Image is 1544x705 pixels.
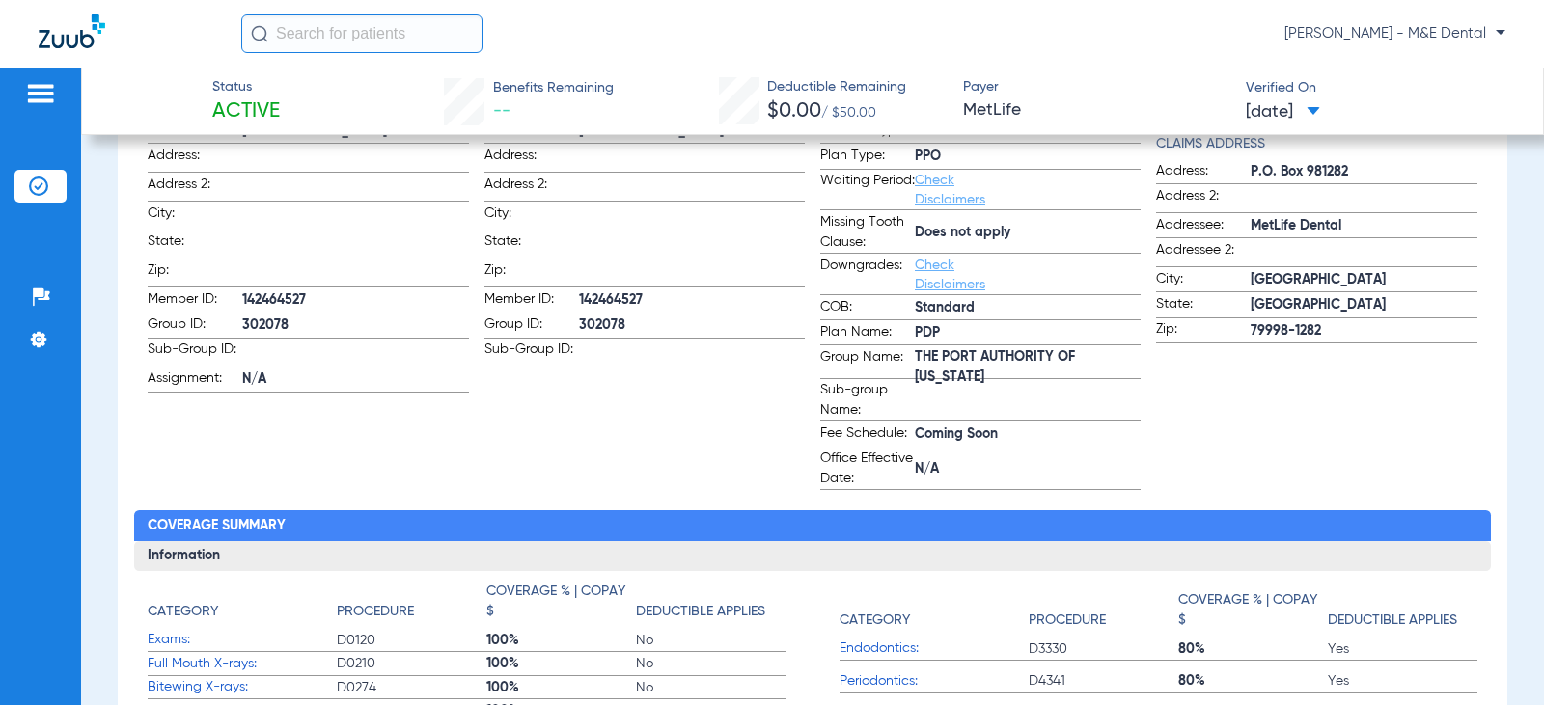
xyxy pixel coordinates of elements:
app-breakdown-title: Procedure [337,582,486,629]
span: 80% [1178,671,1328,691]
span: Assignment: [148,368,242,392]
span: Waiting Period: [820,171,915,209]
span: PPO [915,147,1141,167]
span: Office Effective Date: [820,448,915,489]
span: Payer [963,77,1229,97]
span: D0120 [337,631,486,650]
span: Deductible Remaining [767,77,906,97]
span: 100% [486,654,636,673]
h4: Category [148,602,218,622]
a: Check Disclaimers [915,258,985,291]
iframe: Chat Widget [1447,612,1544,705]
app-breakdown-title: Category [148,582,337,629]
app-breakdown-title: Category [840,582,1029,637]
span: Address 2: [484,175,579,201]
span: Benefits Remaining [493,78,614,98]
span: [GEOGRAPHIC_DATA] [1251,295,1476,315]
input: Search for patients [241,14,482,53]
a: Check Disclaimers [915,174,985,206]
span: Plan Name: [820,322,915,345]
h4: Coverage % | Copay $ [486,582,626,622]
span: Status [212,77,280,97]
span: D3330 [1029,639,1178,659]
span: No [636,678,786,697]
h3: Information [134,541,1490,572]
span: Group ID: [484,314,579,338]
h4: Coverage % | Copay $ [1178,590,1318,631]
app-breakdown-title: Coverage % | Copay $ [1178,582,1328,637]
h4: Deductible Applies [636,602,765,622]
span: Missing Tooth Clause: [820,212,915,253]
span: MetLife Dental [1251,216,1476,236]
span: Address 2: [1156,186,1251,212]
span: Sub-Group ID: [148,339,242,366]
span: D0210 [337,654,486,673]
span: Sub-Group ID: [484,339,579,366]
span: Address: [148,146,242,172]
span: Plan Type: [820,146,915,169]
span: Sub-group Name: [820,380,915,420]
span: / $50.00 [821,106,876,120]
span: D4341 [1029,671,1178,691]
span: Endodontics: [840,638,1029,659]
span: P.O. Box 981282 [1251,162,1476,182]
span: 142464527 [242,290,468,311]
span: State: [484,231,579,258]
span: 79998-1282 [1251,321,1476,341]
span: Verified On [1246,78,1512,98]
span: Group ID: [148,314,242,338]
span: Coming Soon [915,424,1141,445]
span: [GEOGRAPHIC_DATA] [1251,270,1476,290]
span: [PERSON_NAME] - M&E Dental [1284,24,1505,43]
span: City: [148,203,242,230]
h4: Procedure [337,602,414,622]
span: $0.00 [767,101,821,122]
span: 302078 [242,315,468,336]
span: MetLife [963,98,1229,122]
span: Downgrades: [820,256,915,294]
span: Standard [915,298,1141,318]
span: THE PORT AUTHORITY OF [US_STATE] [915,358,1141,378]
span: 80% [1178,639,1328,659]
span: Periodontics: [840,671,1029,691]
img: Search Icon [251,25,268,42]
span: N/A [915,459,1141,479]
span: Zip: [148,260,242,286]
span: Zip: [484,260,579,286]
span: City: [484,203,579,230]
app-breakdown-title: Deductible Applies [636,582,786,629]
span: 100% [486,631,636,650]
span: State: [148,231,242,258]
span: No [636,631,786,650]
span: Member ID: [148,289,242,312]
span: COB: [820,297,915,320]
h2: Coverage Summary [134,510,1490,541]
span: State: [1156,294,1251,317]
img: hamburger-icon [25,82,56,105]
span: Active [212,98,280,125]
span: No [636,654,786,673]
h4: Procedure [1029,610,1106,631]
span: -- [493,102,510,120]
span: Exams: [148,630,337,650]
span: D0274 [337,678,486,697]
span: Zip: [1156,319,1251,342]
span: PDP [915,323,1141,343]
span: N/A [242,369,468,390]
span: 142464527 [579,290,805,311]
span: 302078 [579,315,805,336]
h4: Claims Address [1156,134,1476,154]
span: Full Mouth X-rays: [148,654,337,674]
app-breakdown-title: Coverage % | Copay $ [486,582,636,629]
span: Yes [1328,671,1477,691]
span: Group Name: [820,347,915,378]
span: Yes [1328,639,1477,659]
span: Addressee 2: [1156,240,1251,266]
span: Address: [484,146,579,172]
span: Fee Schedule: [820,423,915,447]
img: Zuub Logo [39,14,105,48]
span: Address: [1156,161,1251,184]
span: Addressee: [1156,215,1251,238]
